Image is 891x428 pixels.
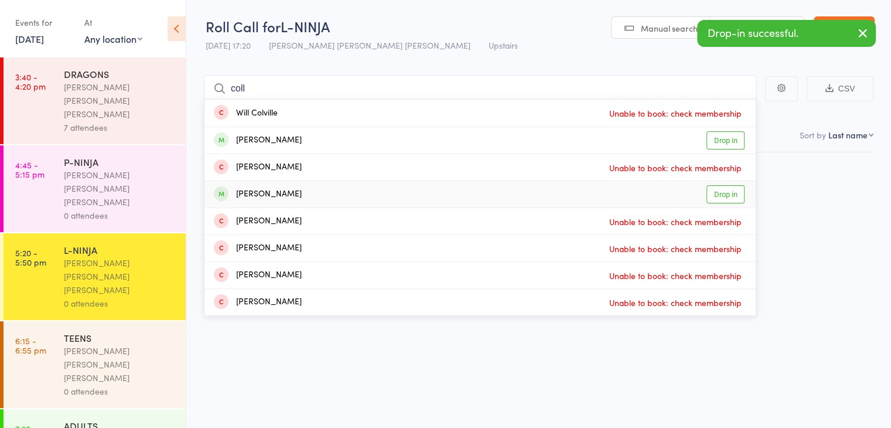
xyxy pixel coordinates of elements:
div: [PERSON_NAME] [214,215,302,228]
span: Unable to book: check membership [606,159,745,176]
button: CSV [807,76,873,101]
a: [DATE] [15,32,44,45]
span: Roll Call for [206,16,281,36]
div: 0 attendees [64,385,176,398]
div: 7 attendees [64,121,176,134]
div: DRAGONS [64,67,176,80]
input: Search by name [204,75,756,102]
div: 0 attendees [64,297,176,310]
a: 6:15 -6:55 pmTEENS[PERSON_NAME] [PERSON_NAME] [PERSON_NAME]0 attendees [4,321,186,408]
a: Drop in [706,131,745,150]
span: L-NINJA [281,16,330,36]
div: [PERSON_NAME] [PERSON_NAME] [PERSON_NAME] [64,80,176,121]
div: [PERSON_NAME] [214,134,302,147]
span: Unable to book: check membership [606,240,745,257]
a: Drop in [706,185,745,203]
span: [PERSON_NAME] [PERSON_NAME] [PERSON_NAME] [269,39,470,51]
div: [PERSON_NAME] [214,161,302,174]
label: Sort by [800,129,826,141]
div: [PERSON_NAME] [214,242,302,255]
a: 5:20 -5:50 pmL-NINJA[PERSON_NAME] [PERSON_NAME] [PERSON_NAME]0 attendees [4,233,186,320]
span: Unable to book: check membership [606,213,745,230]
div: Current / Next Rank [673,175,869,183]
span: Unable to book: check membership [606,104,745,122]
a: 3:40 -4:20 pmDRAGONS[PERSON_NAME] [PERSON_NAME] [PERSON_NAME]7 attendees [4,57,186,144]
div: P-NINJA [64,155,176,168]
div: Events for [15,13,73,32]
a: 4:45 -5:15 pmP-NINJA[PERSON_NAME] [PERSON_NAME] [PERSON_NAME]0 attendees [4,145,186,232]
time: 4:45 - 5:15 pm [15,160,45,179]
span: Upstairs [489,39,518,51]
div: [PERSON_NAME] [214,188,302,201]
div: Will Colville [214,107,278,120]
div: [PERSON_NAME] [PERSON_NAME] [PERSON_NAME] [64,256,176,297]
div: 0 attendees [64,209,176,222]
span: Manual search [641,22,698,34]
div: Any location [84,32,142,45]
div: [PERSON_NAME] [214,295,302,309]
time: 3:40 - 4:20 pm [15,72,46,91]
div: Style [668,158,873,189]
div: [PERSON_NAME] [PERSON_NAME] [PERSON_NAME] [64,344,176,385]
div: Drop-in successful. [697,20,876,47]
div: At [84,13,142,32]
span: Unable to book: check membership [606,294,745,311]
div: L-NINJA [64,243,176,256]
div: Last name [828,129,868,141]
span: Unable to book: check membership [606,267,745,284]
div: TEENS [64,331,176,344]
div: [PERSON_NAME] [PERSON_NAME] [PERSON_NAME] [64,168,176,209]
a: Exit roll call [814,16,875,40]
time: 5:20 - 5:50 pm [15,248,46,267]
span: [DATE] 17:20 [206,39,251,51]
div: [PERSON_NAME] [214,269,302,282]
time: 6:15 - 6:55 pm [15,336,46,355]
